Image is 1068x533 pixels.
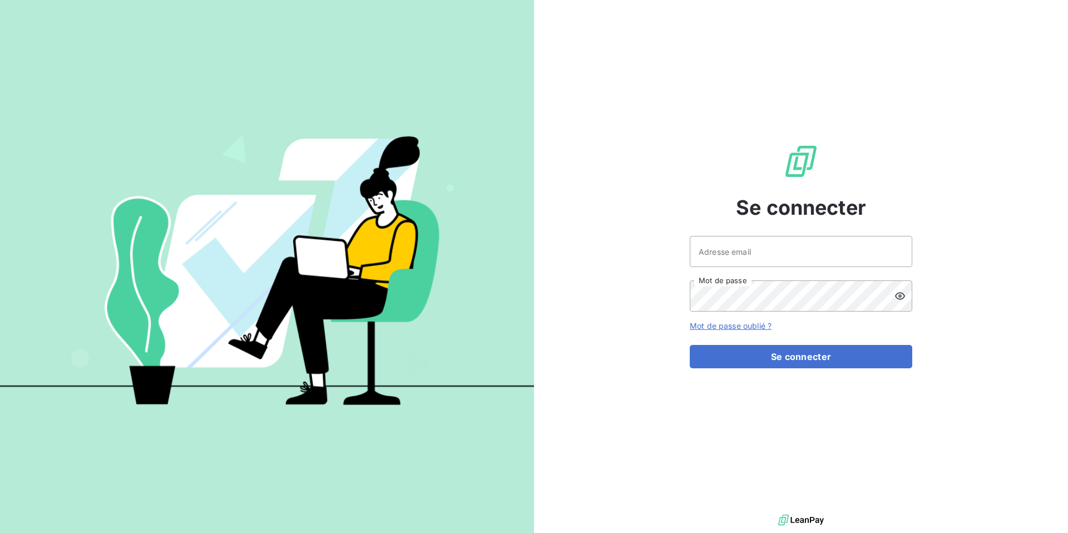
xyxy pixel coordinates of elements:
[783,144,819,179] img: Logo LeanPay
[690,236,912,267] input: placeholder
[736,193,866,223] span: Se connecter
[690,345,912,368] button: Se connecter
[778,512,824,529] img: logo
[690,321,772,330] a: Mot de passe oublié ?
